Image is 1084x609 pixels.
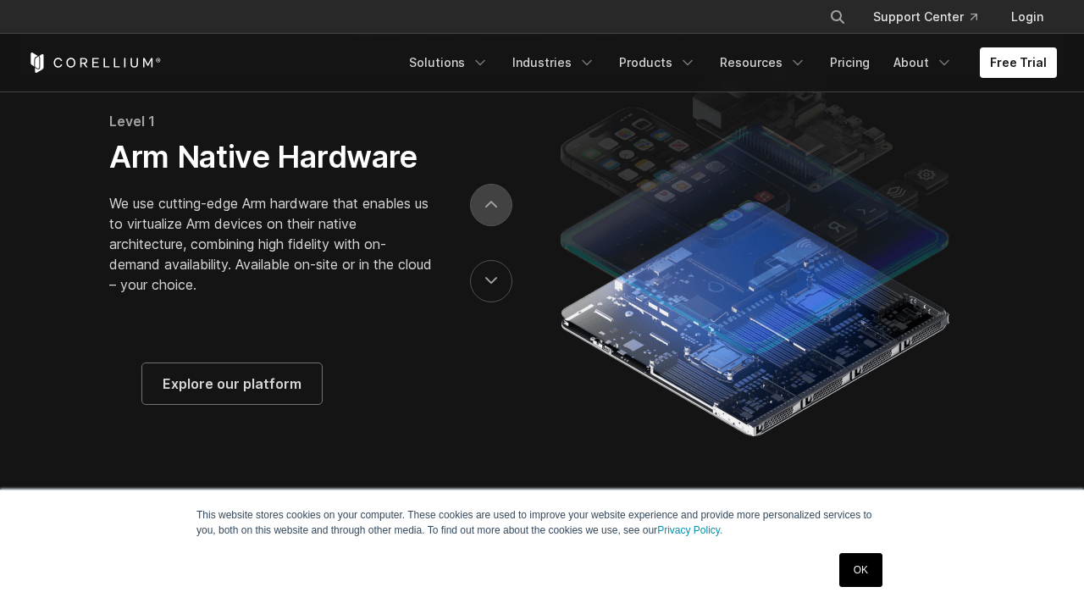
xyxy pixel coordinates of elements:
img: Corellium_Platform_RPI_L1_470 [551,44,955,442]
a: Corellium Home [27,53,162,73]
a: About [883,47,963,78]
a: OK [839,553,882,587]
a: Industries [502,47,606,78]
a: Support Center [860,2,991,32]
a: Products [609,47,706,78]
a: Explore our platform [142,363,322,404]
button: previous [470,260,512,302]
span: Explore our platform [163,374,301,394]
a: Login [998,2,1057,32]
button: Search [822,2,853,32]
a: Privacy Policy. [657,524,722,536]
a: Pricing [820,47,880,78]
a: Solutions [399,47,499,78]
div: Navigation Menu [809,2,1057,32]
button: next [470,184,512,226]
h6: Level 1 [109,111,436,131]
h3: Arm Native Hardware [109,138,436,175]
p: This website stores cookies on your computer. These cookies are used to improve your website expe... [196,507,888,538]
p: We use cutting-edge Arm hardware that enables us to virtualize Arm devices on their native archit... [109,193,436,295]
a: Resources [710,47,816,78]
a: Free Trial [980,47,1057,78]
div: Navigation Menu [399,47,1057,78]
